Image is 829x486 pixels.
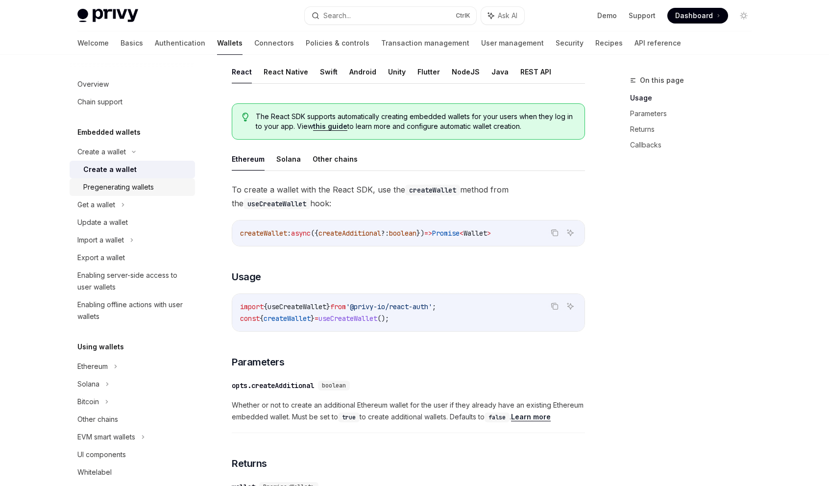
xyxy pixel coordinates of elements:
[338,413,360,422] code: true
[70,249,195,267] a: Export a wallet
[268,302,326,311] span: useCreateWallet
[416,229,424,238] span: })
[77,299,189,322] div: Enabling offline actions with user wallets
[77,146,126,158] div: Create a wallet
[556,31,584,55] a: Security
[667,8,728,24] a: Dashboard
[388,60,406,83] button: Unity
[77,252,125,264] div: Export a wallet
[121,31,143,55] a: Basics
[417,60,440,83] button: Flutter
[77,269,189,293] div: Enabling server-side access to user wallets
[254,31,294,55] a: Connectors
[381,229,389,238] span: ?:
[232,270,261,284] span: Usage
[83,164,137,175] div: Create a wallet
[70,161,195,178] a: Create a wallet
[548,300,561,313] button: Copy the contents from the code block
[155,31,205,55] a: Authentication
[675,11,713,21] span: Dashboard
[264,314,311,323] span: createWallet
[306,31,369,55] a: Policies & controls
[240,302,264,311] span: import
[70,75,195,93] a: Overview
[264,60,308,83] button: React Native
[318,229,381,238] span: createAdditional
[311,229,318,238] span: ({
[70,411,195,428] a: Other chains
[485,413,510,422] code: false
[232,147,265,170] button: Ethereum
[70,446,195,463] a: UI components
[77,234,124,246] div: Import a wallet
[405,185,460,195] code: createWallet
[463,229,487,238] span: Wallet
[452,60,480,83] button: NodeJS
[564,226,577,239] button: Ask AI
[77,217,128,228] div: Update a wallet
[232,457,267,470] span: Returns
[498,11,517,21] span: Ask AI
[330,302,346,311] span: from
[313,122,347,131] a: this guide
[77,9,138,23] img: light logo
[291,229,311,238] span: async
[491,60,509,83] button: Java
[346,302,432,311] span: '@privy-io/react-auth'
[326,302,330,311] span: }
[630,90,759,106] a: Usage
[432,302,436,311] span: ;
[232,399,585,423] span: Whether or not to create an additional Ethereum wallet for the user if they already have an exist...
[77,341,124,353] h5: Using wallets
[232,183,585,210] span: To create a wallet with the React SDK, use the method from the hook:
[511,413,551,421] a: Learn more
[77,126,141,138] h5: Embedded wallets
[240,229,287,238] span: createWallet
[70,267,195,296] a: Enabling server-side access to user wallets
[322,382,346,389] span: boolean
[389,229,416,238] span: boolean
[83,181,154,193] div: Pregenerating wallets
[311,314,315,323] span: }
[260,314,264,323] span: {
[597,11,617,21] a: Demo
[287,229,291,238] span: :
[424,229,432,238] span: =>
[77,199,115,211] div: Get a wallet
[381,31,469,55] a: Transaction management
[630,106,759,121] a: Parameters
[323,10,351,22] div: Search...
[629,11,656,21] a: Support
[77,378,99,390] div: Solana
[432,229,460,238] span: Promise
[77,449,126,461] div: UI components
[240,314,260,323] span: const
[232,60,252,83] button: React
[70,214,195,231] a: Update a wallet
[630,121,759,137] a: Returns
[460,229,463,238] span: <
[77,361,108,372] div: Ethereum
[630,137,759,153] a: Callbacks
[70,93,195,111] a: Chain support
[481,31,544,55] a: User management
[264,302,268,311] span: {
[244,198,310,209] code: useCreateWallet
[320,60,338,83] button: Swift
[377,314,389,323] span: ();
[256,112,575,131] span: The React SDK supports automatically creating embedded wallets for your users when they log in to...
[456,12,470,20] span: Ctrl K
[217,31,243,55] a: Wallets
[736,8,752,24] button: Toggle dark mode
[77,431,135,443] div: EVM smart wallets
[232,355,284,369] span: Parameters
[520,60,551,83] button: REST API
[77,78,109,90] div: Overview
[634,31,681,55] a: API reference
[70,178,195,196] a: Pregenerating wallets
[70,463,195,481] a: Whitelabel
[315,314,318,323] span: =
[595,31,623,55] a: Recipes
[564,300,577,313] button: Ask AI
[349,60,376,83] button: Android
